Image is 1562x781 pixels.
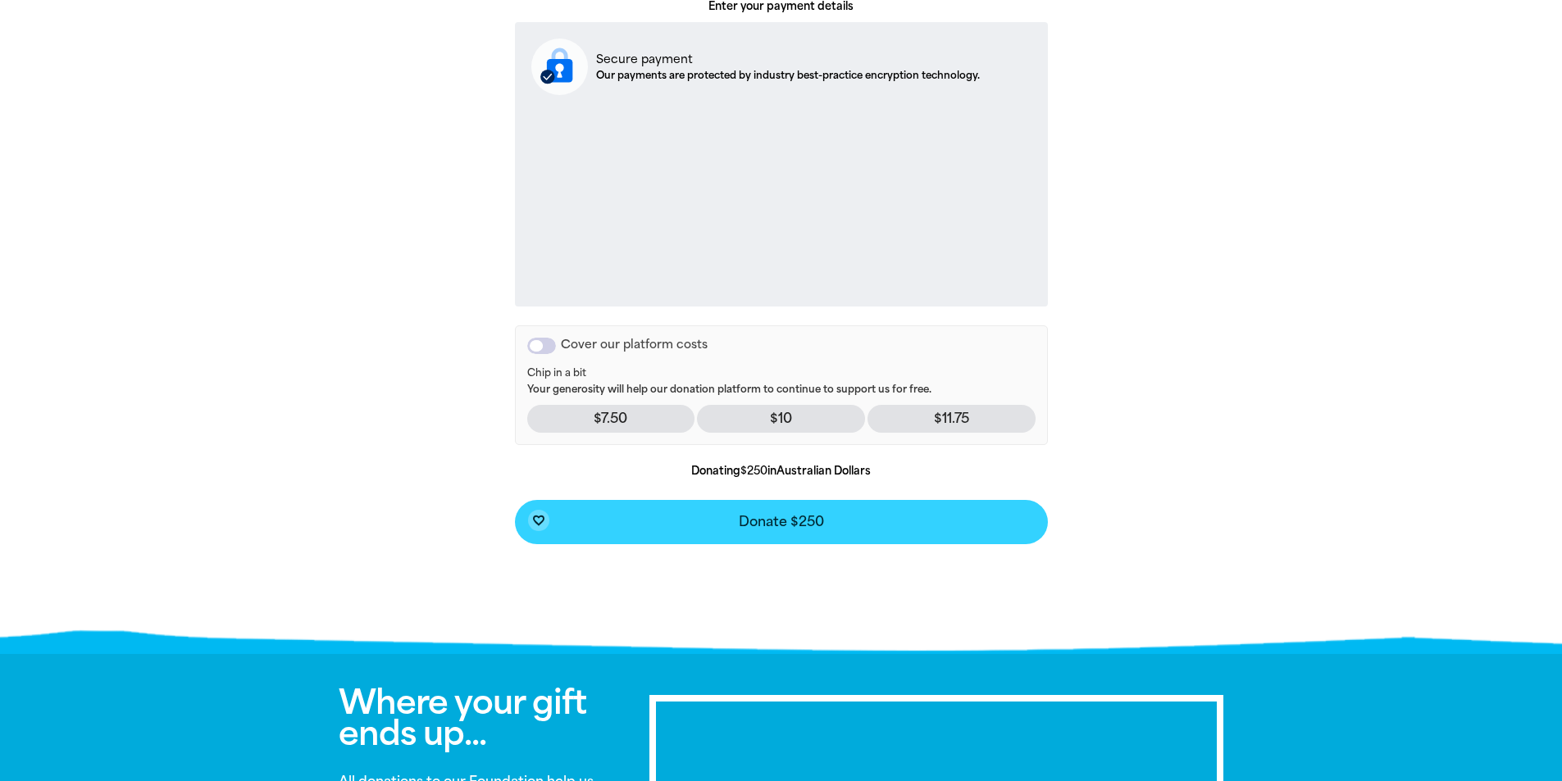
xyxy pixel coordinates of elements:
i: favorite_border [532,514,545,527]
button: favorite_borderDonate $250 [515,500,1048,544]
p: Secure payment [596,51,980,68]
p: $10 [697,405,865,433]
p: Donating in Australian Dollars [515,463,1048,479]
p: $7.50 [527,405,695,433]
span: Where your gift ends up... [339,683,586,753]
iframe: Secure payment input frame [528,108,1035,293]
span: Chip in a bit [527,367,1036,380]
p: $11.75 [868,405,1036,433]
p: Our payments are protected by industry best-practice encryption technology. [596,68,980,83]
p: Your generosity will help our donation platform to continue to support us for free. [527,367,1036,397]
span: Donate $250 [739,515,824,529]
b: $250 [740,465,767,477]
button: Cover our platform costs [527,338,556,354]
